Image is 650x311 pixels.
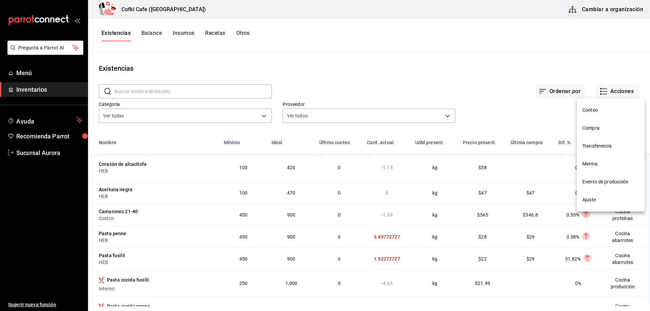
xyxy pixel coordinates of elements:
span: Ajuste [582,196,639,203]
span: Compra [582,125,639,132]
span: Conteo [582,107,639,114]
span: Merma [582,160,639,168]
span: Transferencia [582,142,639,150]
span: Evento de producción [582,178,639,185]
